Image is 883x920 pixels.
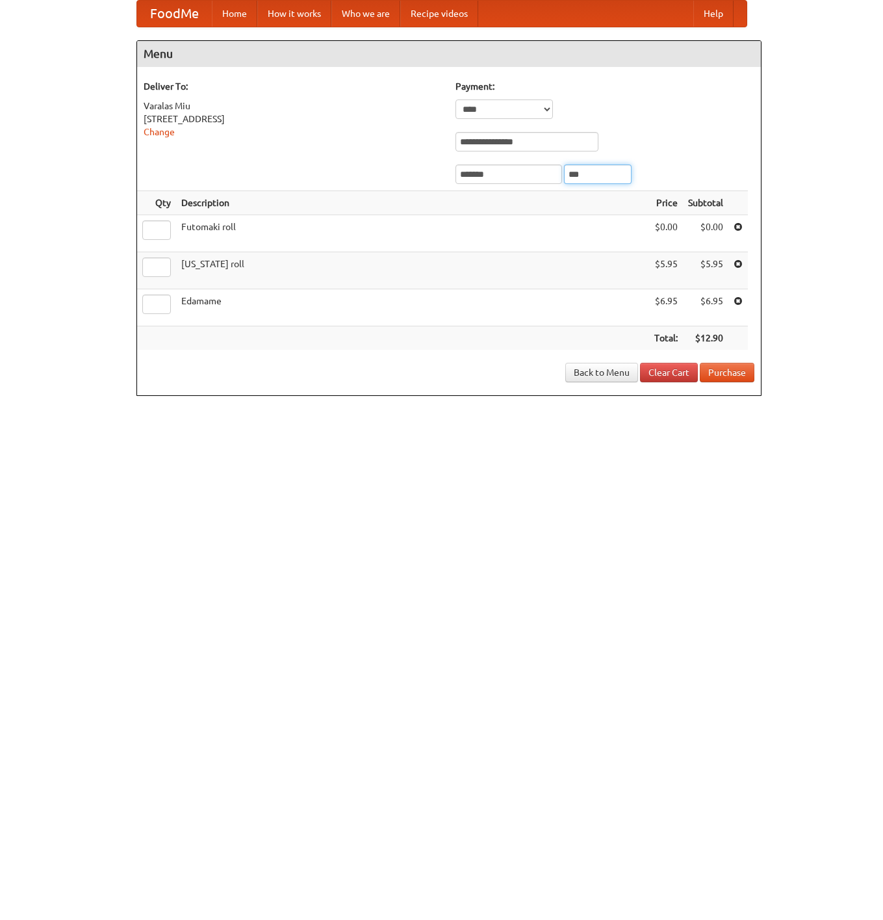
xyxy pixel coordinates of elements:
td: $0.00 [683,215,728,252]
td: [US_STATE] roll [176,252,649,289]
td: Futomaki roll [176,215,649,252]
td: $0.00 [649,215,683,252]
th: $12.90 [683,326,728,350]
a: Home [212,1,257,27]
th: Qty [137,191,176,215]
button: Purchase [700,363,754,382]
th: Subtotal [683,191,728,215]
a: Change [144,127,175,137]
h4: Menu [137,41,761,67]
td: $6.95 [683,289,728,326]
td: $6.95 [649,289,683,326]
th: Description [176,191,649,215]
td: $5.95 [649,252,683,289]
th: Price [649,191,683,215]
a: Clear Cart [640,363,698,382]
a: FoodMe [137,1,212,27]
a: Help [693,1,734,27]
td: Edamame [176,289,649,326]
h5: Deliver To: [144,80,442,93]
a: Recipe videos [400,1,478,27]
th: Total: [649,326,683,350]
td: $5.95 [683,252,728,289]
a: Back to Menu [565,363,638,382]
h5: Payment: [455,80,754,93]
a: How it works [257,1,331,27]
div: [STREET_ADDRESS] [144,112,442,125]
div: Varalas Miu [144,99,442,112]
a: Who we are [331,1,400,27]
